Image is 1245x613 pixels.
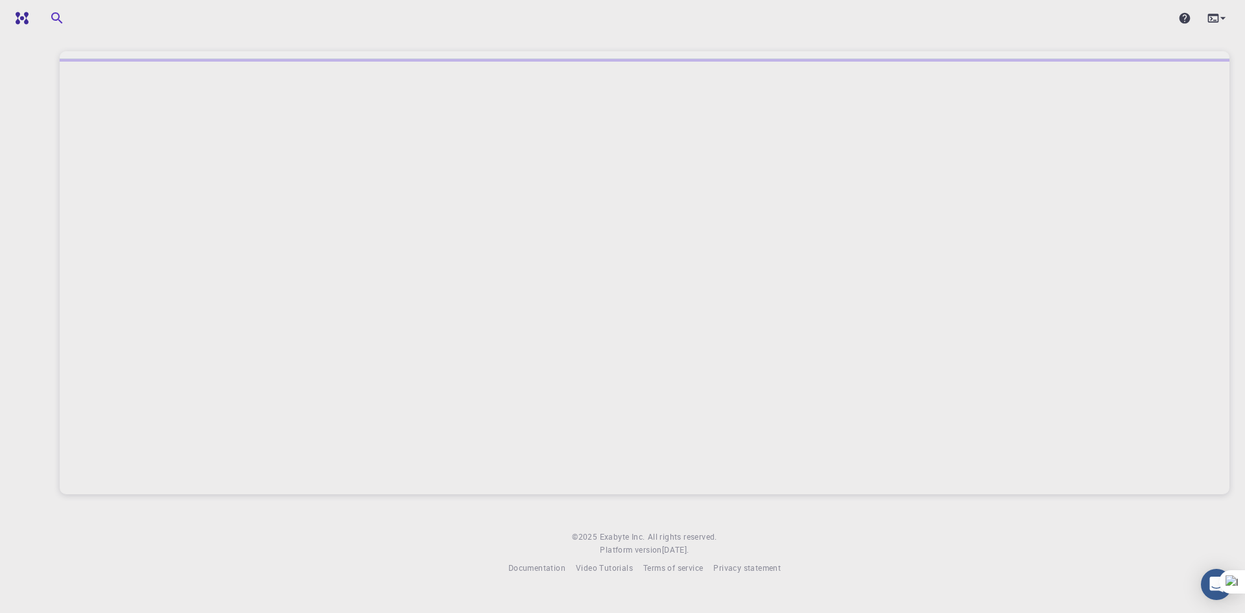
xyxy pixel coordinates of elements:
span: [DATE] . [662,544,689,555]
span: Exabyte Inc. [600,531,645,542]
a: Video Tutorials [576,562,633,575]
span: © 2025 [572,531,599,544]
a: [DATE]. [662,544,689,557]
span: Documentation [508,562,565,573]
a: Terms of service [643,562,703,575]
img: logo [10,12,29,25]
a: Privacy statement [713,562,781,575]
span: All rights reserved. [648,531,717,544]
span: Privacy statement [713,562,781,573]
a: Exabyte Inc. [600,531,645,544]
span: Terms of service [643,562,703,573]
div: Open Intercom Messenger [1201,569,1232,600]
a: Documentation [508,562,565,575]
span: Video Tutorials [576,562,633,573]
span: Platform version [600,544,661,557]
